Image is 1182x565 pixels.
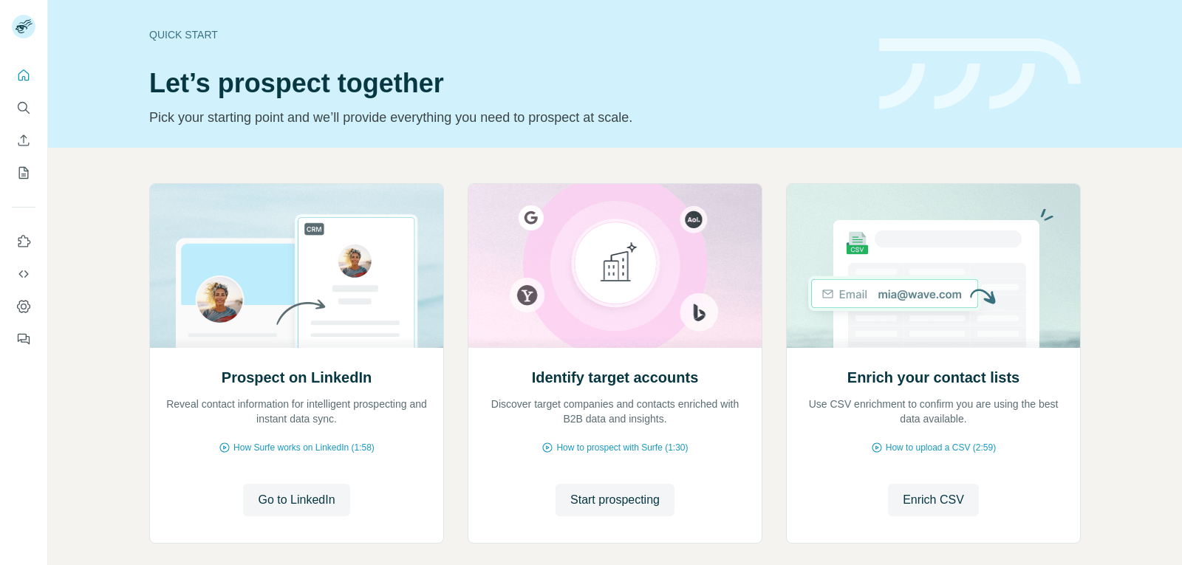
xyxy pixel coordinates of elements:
[556,441,688,454] span: How to prospect with Surfe (1:30)
[149,27,861,42] div: Quick start
[570,491,660,509] span: Start prospecting
[483,397,747,426] p: Discover target companies and contacts enriched with B2B data and insights.
[888,484,979,516] button: Enrich CSV
[786,184,1081,348] img: Enrich your contact lists
[886,441,996,454] span: How to upload a CSV (2:59)
[532,367,699,388] h2: Identify target accounts
[233,441,375,454] span: How Surfe works on LinkedIn (1:58)
[802,397,1065,426] p: Use CSV enrichment to confirm you are using the best data available.
[12,160,35,186] button: My lists
[12,228,35,255] button: Use Surfe on LinkedIn
[12,62,35,89] button: Quick start
[222,367,372,388] h2: Prospect on LinkedIn
[847,367,1019,388] h2: Enrich your contact lists
[12,95,35,121] button: Search
[149,69,861,98] h1: Let’s prospect together
[12,261,35,287] button: Use Surfe API
[149,184,444,348] img: Prospect on LinkedIn
[243,484,349,516] button: Go to LinkedIn
[12,326,35,352] button: Feedback
[258,491,335,509] span: Go to LinkedIn
[556,484,674,516] button: Start prospecting
[165,397,428,426] p: Reveal contact information for intelligent prospecting and instant data sync.
[149,107,861,128] p: Pick your starting point and we’ll provide everything you need to prospect at scale.
[879,38,1081,110] img: banner
[468,184,762,348] img: Identify target accounts
[12,293,35,320] button: Dashboard
[12,127,35,154] button: Enrich CSV
[903,491,964,509] span: Enrich CSV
